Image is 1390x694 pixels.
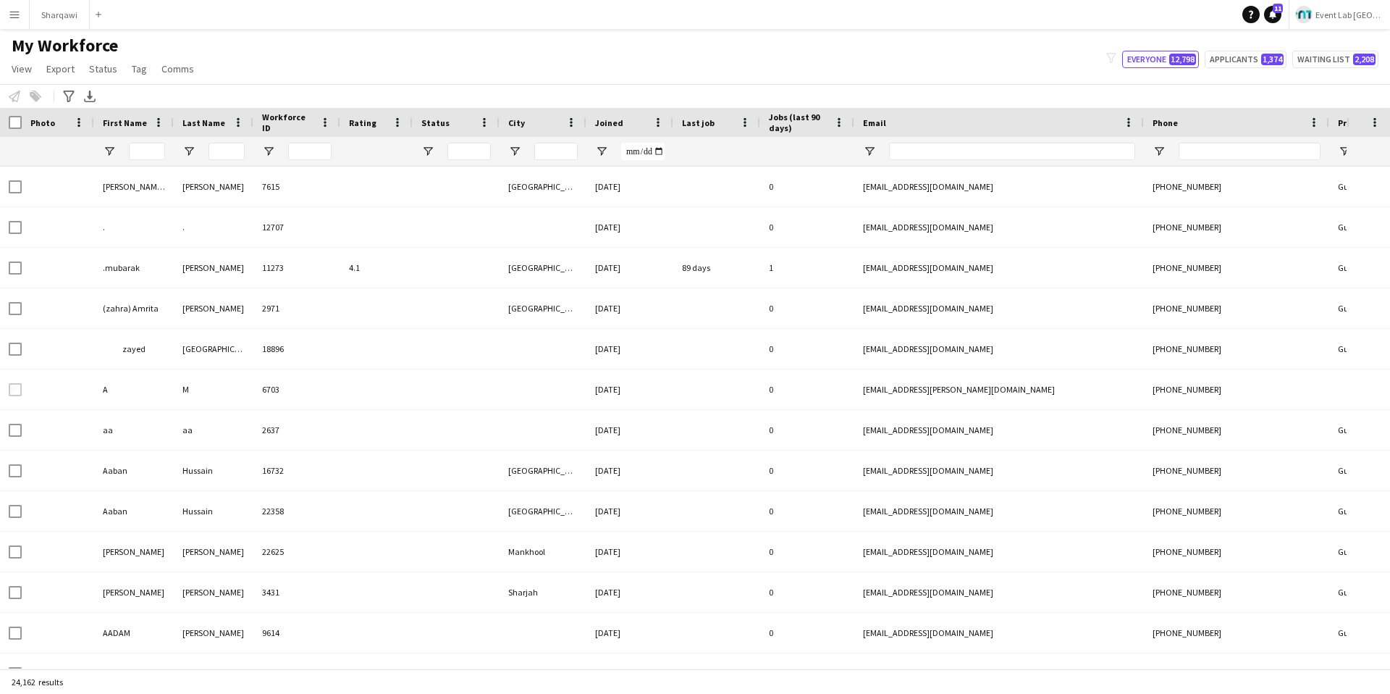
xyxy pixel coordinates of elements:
div: [PERSON_NAME] [94,532,174,572]
span: First Name [103,117,147,128]
input: Email Filter Input [889,143,1135,160]
div: [PERSON_NAME] [174,613,253,653]
div: [DATE] [586,329,673,369]
div: [DATE] [586,532,673,572]
span: Status [89,62,117,75]
div: [PHONE_NUMBER] [1144,451,1329,490]
span: Profile [1338,117,1367,128]
span: Last Name [182,117,225,128]
div: 0 [760,329,854,369]
div: . [94,207,174,247]
input: Row Selection is disabled for this row (unchecked) [9,383,22,396]
span: Email [863,117,886,128]
div: Chaturvedi [174,653,253,693]
div: 9614 [253,613,340,653]
button: Open Filter Menu [421,145,434,158]
div: ⠀⠀⠀zayed [94,329,174,369]
div: A [94,369,174,409]
div: [PHONE_NUMBER] [1144,491,1329,531]
div: [GEOGRAPHIC_DATA] [500,167,586,206]
div: [PHONE_NUMBER] [1144,207,1329,247]
div: [GEOGRAPHIC_DATA] [174,329,253,369]
div: 6703 [253,369,340,409]
div: [DATE] [586,288,673,328]
span: City [508,117,525,128]
div: [DATE] [586,410,673,450]
div: 11273 [253,248,340,288]
span: Workforce ID [262,112,314,133]
span: Tag [132,62,147,75]
div: [PHONE_NUMBER] [1144,653,1329,693]
div: [PERSON_NAME] [94,572,174,612]
button: Sharqawi [30,1,90,29]
div: 2637 [253,410,340,450]
span: Rating [349,117,376,128]
div: [EMAIL_ADDRESS][DOMAIN_NAME] [854,653,1144,693]
div: 0 [760,613,854,653]
div: Hussain [174,451,253,490]
div: 7924 [253,653,340,693]
app-action-btn: Advanced filters [60,88,77,105]
button: Open Filter Menu [863,145,876,158]
div: . [174,207,253,247]
app-action-btn: Export XLSX [81,88,98,105]
div: 22625 [253,532,340,572]
div: [PERSON_NAME] [174,288,253,328]
div: 3431 [253,572,340,612]
div: 18896 [253,329,340,369]
button: Everyone12,798 [1122,51,1199,68]
div: 0 [760,653,854,693]
div: aa [174,410,253,450]
div: [EMAIL_ADDRESS][DOMAIN_NAME] [854,613,1144,653]
div: [EMAIL_ADDRESS][DOMAIN_NAME] [854,491,1144,531]
div: [EMAIL_ADDRESS][DOMAIN_NAME] [854,451,1144,490]
div: [PHONE_NUMBER] [1144,248,1329,288]
div: [PHONE_NUMBER] [1144,532,1329,572]
button: Applicants1,374 [1205,51,1286,68]
div: 89 days [673,248,760,288]
div: [EMAIL_ADDRESS][DOMAIN_NAME] [854,572,1144,612]
div: [PHONE_NUMBER] [1144,613,1329,653]
span: Status [421,117,450,128]
button: Open Filter Menu [182,145,195,158]
div: Sharjah [500,572,586,612]
div: 16732 [253,451,340,490]
div: [EMAIL_ADDRESS][DOMAIN_NAME] [854,288,1144,328]
span: 1,374 [1261,54,1284,65]
span: Export [46,62,75,75]
span: Last job [682,117,715,128]
div: [GEOGRAPHIC_DATA] [500,288,586,328]
div: 2971 [253,288,340,328]
span: Comms [161,62,194,75]
div: aa [94,410,174,450]
div: [DATE] [586,451,673,490]
div: [DATE] [586,613,673,653]
div: [PERSON_NAME] [174,248,253,288]
div: [PERSON_NAME] [174,532,253,572]
a: 11 [1264,6,1281,23]
button: Open Filter Menu [103,145,116,158]
div: [PERSON_NAME][DEMOGRAPHIC_DATA] [94,167,174,206]
input: Joined Filter Input [621,143,665,160]
span: My Workforce [12,35,118,57]
button: Open Filter Menu [508,145,521,158]
span: View [12,62,32,75]
div: 0 [760,451,854,490]
button: Open Filter Menu [262,145,275,158]
div: [EMAIL_ADDRESS][PERSON_NAME][DOMAIN_NAME] [854,369,1144,409]
div: [PHONE_NUMBER] [1144,329,1329,369]
input: First Name Filter Input [129,143,165,160]
input: Status Filter Input [447,143,491,160]
div: 0 [760,167,854,206]
div: [DATE] [586,653,673,693]
div: Aaban [94,451,174,490]
a: Tag [126,59,153,78]
div: 0 [760,288,854,328]
a: Status [83,59,123,78]
div: [PHONE_NUMBER] [1144,288,1329,328]
div: Hussain [174,491,253,531]
span: Joined [595,117,623,128]
div: [DATE] [586,167,673,206]
div: [DATE] [586,369,673,409]
span: Photo [30,117,55,128]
